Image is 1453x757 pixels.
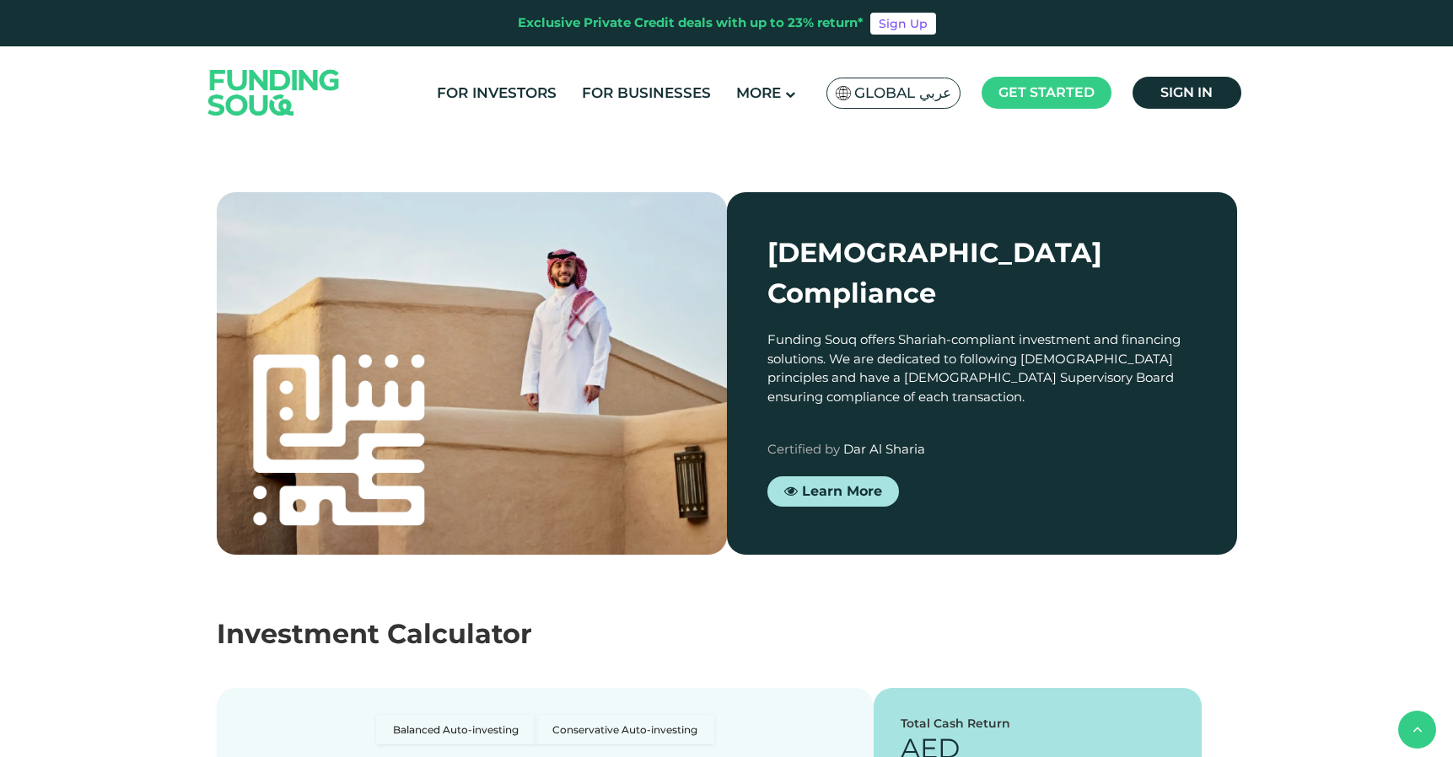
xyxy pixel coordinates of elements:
[767,233,1197,314] div: [DEMOGRAPHIC_DATA] Compliance
[843,441,925,457] span: Dar Al Sharia
[578,79,715,107] a: For Businesses
[1133,77,1241,109] a: Sign in
[767,475,899,506] a: Learn More
[767,441,840,457] span: Certified by
[376,715,535,744] label: Balanced Auto-investing
[217,617,379,650] span: Investment
[736,84,781,101] span: More
[433,79,561,107] a: For Investors
[767,330,1197,406] div: Funding Souq offers Shariah-compliant investment and financing solutions. We are dedicated to fol...
[836,86,851,100] img: SA Flag
[1398,711,1436,749] button: back
[518,13,864,33] div: Exclusive Private Credit deals with up to 23% return*
[998,84,1095,100] span: Get started
[535,715,714,744] label: Conservative Auto-investing
[802,482,882,498] span: Learn More
[870,13,936,35] a: Sign Up
[376,715,714,744] div: Basic radio toggle button group
[217,192,727,555] img: shariah-img
[901,715,1176,733] div: Total Cash Return
[854,83,951,103] span: Global عربي
[1160,84,1213,100] span: Sign in
[387,617,532,650] span: Calculator
[191,50,357,135] img: Logo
